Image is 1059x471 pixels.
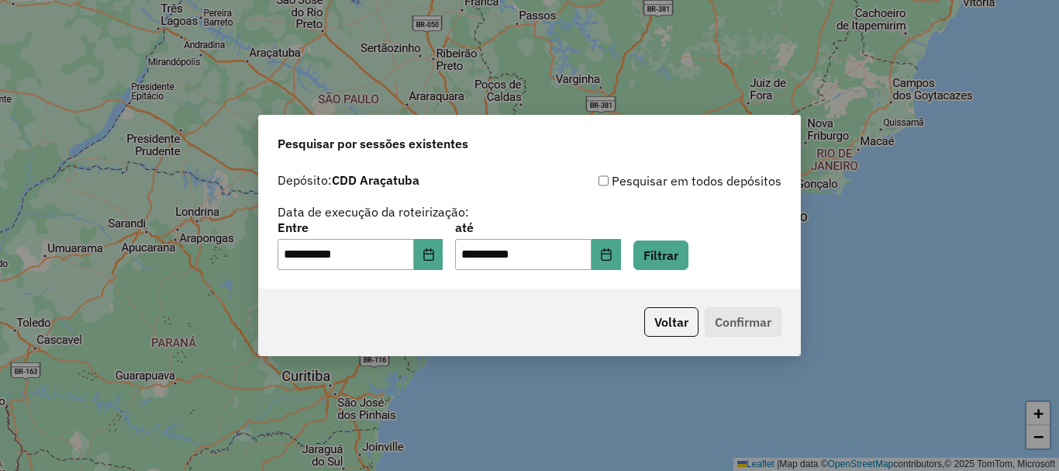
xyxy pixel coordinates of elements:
[529,171,781,190] div: Pesquisar em todos depósitos
[592,239,621,270] button: Choose Date
[332,172,419,188] strong: CDD Araçatuba
[644,307,699,337] button: Voltar
[414,239,443,270] button: Choose Date
[633,241,688,270] button: Filtrar
[455,218,620,237] label: até
[278,218,443,237] label: Entre
[278,134,468,153] span: Pesquisar por sessões existentes
[278,203,469,221] label: Data de execução da roteirização:
[278,171,419,189] label: Depósito:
